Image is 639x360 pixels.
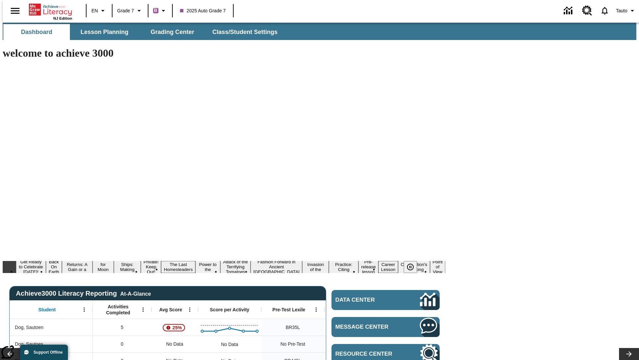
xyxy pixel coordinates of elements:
span: Grade 7 [117,7,134,14]
span: Dog, Sautoen [15,324,44,331]
button: Lesson carousel, Next [619,348,639,360]
span: Resource Center [335,351,400,357]
button: Class/Student Settings [207,24,283,40]
button: Slide 14 Career Lesson [378,261,398,273]
span: No Pre-Test, Dog, Sautoes [281,341,305,348]
span: 5 [121,324,123,331]
div: SubNavbar [3,23,636,40]
div: No Data, Dog, Sautoes [151,336,198,352]
button: Open Menu [79,305,89,315]
button: Open Menu [138,305,148,315]
button: Grade: Grade 7, Select a grade [114,5,146,17]
a: Data Center [331,290,440,310]
span: Lesson Planning [81,28,128,36]
div: , 25%, Attention! This student's Average First Try Score of 25% is below 65%, Dog, Sautoen [151,319,198,336]
span: Grading Center [150,28,194,36]
button: Open Menu [311,305,321,315]
span: Score per Activity [210,307,250,313]
button: Dashboard [3,24,70,40]
span: Avg Score [159,307,182,313]
button: Profile/Settings [613,5,639,17]
span: Activities Completed [96,304,140,316]
button: Slide 15 The Constitution's Balancing Act [398,256,430,278]
span: 2025 Auto Grade 7 [180,7,226,14]
div: SubNavbar [3,24,284,40]
button: Slide 6 Private! Keep Out! [141,258,161,275]
button: Slide 7 The Last Homesteaders [161,261,195,273]
span: No Data [163,337,186,351]
button: Language: EN, Select a language [89,5,110,17]
span: NJ Edition [53,16,72,20]
button: Support Offline [20,345,68,360]
div: No Data, Dog, Sautoes [218,338,241,351]
button: Slide 1 Get Ready to Celebrate Juneteenth! [16,258,46,275]
a: Home [29,3,72,16]
button: Slide 5 Cruise Ships: Making Waves [114,256,141,278]
span: 0 [121,341,123,348]
div: 35 Lexile, ER, Based on the Lexile Reading measure, student is an Emerging Reader (ER) and will h... [324,319,388,336]
div: Home [29,2,72,20]
div: At-A-Glance [120,290,151,297]
a: Message Center [331,317,440,337]
span: Student [38,307,56,313]
span: Data Center [335,297,398,303]
div: Pause [404,261,424,273]
a: Data Center [560,2,578,20]
span: Support Offline [34,350,63,355]
button: Slide 9 Attack of the Terrifying Tomatoes [220,258,251,275]
button: Pause [404,261,417,273]
button: Slide 4 Time for Moon Rules? [93,256,114,278]
button: Slide 2 Back On Earth [46,258,62,275]
button: Slide 16 Point of View [430,258,445,275]
span: Tauto [616,7,627,14]
button: Boost Class color is purple. Change class color [150,5,170,17]
button: Slide 11 The Invasion of the Free CD [302,256,329,278]
span: Pre-Test Lexile [273,307,306,313]
h1: welcome to achieve 3000 [3,47,445,59]
a: Notifications [596,2,613,19]
button: Lesson Planning [71,24,138,40]
span: Message Center [335,324,400,330]
button: Slide 8 Solar Power to the People [195,256,220,278]
span: 25% [170,322,184,334]
button: Grading Center [139,24,206,40]
div: 0, Dog, Sautoes [93,336,151,352]
button: Slide 10 Fashion Forward in Ancient Rome [251,258,302,275]
button: Slide 13 Pre-release lesson [358,258,378,275]
span: Dog, Sautoes [15,341,43,348]
button: Slide 3 Free Returns: A Gain or a Drain? [62,256,93,278]
button: Open side menu [5,1,25,21]
span: B [154,6,157,15]
span: Class/Student Settings [212,28,278,36]
div: No Data, Dog, Sautoes [324,336,388,352]
span: Beginning reader 35 Lexile, Dog, Sautoen [286,324,300,331]
button: Open Menu [185,305,195,315]
div: 5, Dog, Sautoen [93,319,151,336]
span: Achieve3000 Literacy Reporting [16,290,151,297]
span: Dashboard [21,28,52,36]
span: EN [92,7,98,14]
a: Resource Center, Will open in new tab [578,2,596,20]
button: Slide 12 Mixed Practice: Citing Evidence [329,256,358,278]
